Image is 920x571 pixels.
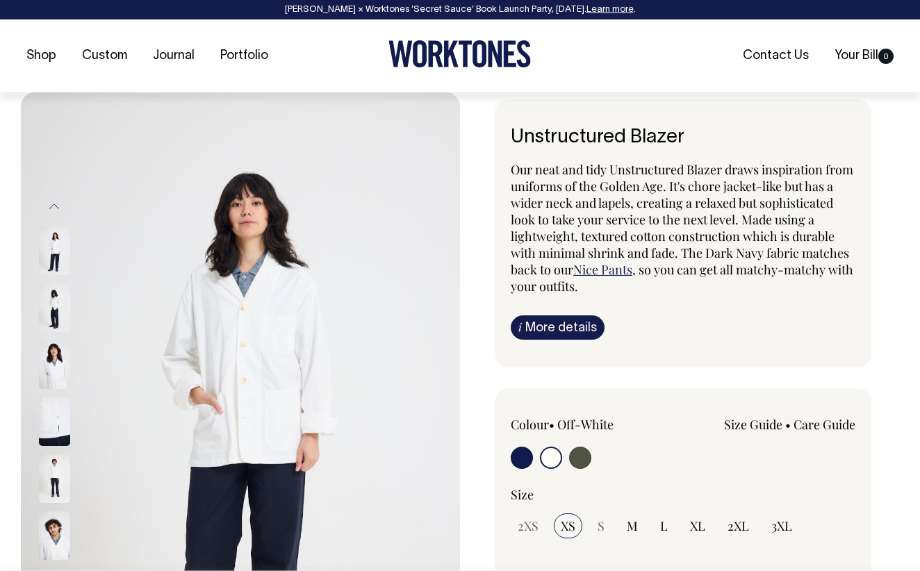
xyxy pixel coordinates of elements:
[728,518,749,534] span: 2XL
[518,320,522,334] span: i
[518,518,539,534] span: 2XS
[764,513,799,538] input: 3XL
[511,486,855,503] div: Size
[683,513,712,538] input: XL
[586,6,634,14] a: Learn more
[511,161,853,278] span: Our neat and tidy Unstructured Blazer draws inspiration from uniforms of the Golden Age. It's cho...
[660,518,668,534] span: L
[511,127,855,149] h6: Unstructured Blazer
[620,513,645,538] input: M
[511,261,853,295] span: , so you can get all matchy-matchy with your outfits.
[591,513,611,538] input: S
[724,416,782,433] a: Size Guide
[627,518,638,534] span: M
[549,416,555,433] span: •
[39,397,70,446] img: off-white
[39,226,70,275] img: off-white
[39,340,70,389] img: off-white
[557,416,614,433] label: Off-White
[721,513,756,538] input: 2XL
[554,513,582,538] input: XS
[829,44,899,67] a: Your Bill0
[771,518,792,534] span: 3XL
[561,518,575,534] span: XS
[39,511,70,560] img: off-white
[598,518,605,534] span: S
[39,283,70,332] img: off-white
[44,191,65,222] button: Previous
[511,315,605,340] a: iMore details
[690,518,705,534] span: XL
[76,44,133,67] a: Custom
[794,416,855,433] a: Care Guide
[511,416,648,433] div: Colour
[21,44,62,67] a: Shop
[147,44,200,67] a: Journal
[653,513,675,538] input: L
[878,49,894,64] span: 0
[14,5,906,15] div: [PERSON_NAME] × Worktones ‘Secret Sauce’ Book Launch Party, [DATE]. .
[737,44,814,67] a: Contact Us
[215,44,274,67] a: Portfolio
[573,261,632,278] a: Nice Pants
[785,416,791,433] span: •
[511,513,545,538] input: 2XS
[39,454,70,503] img: off-white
